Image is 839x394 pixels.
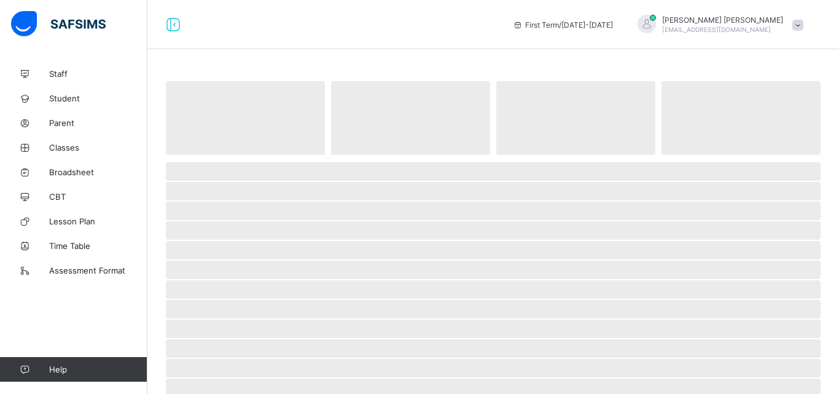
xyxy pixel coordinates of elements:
[49,93,147,103] span: Student
[166,162,821,181] span: ‌
[166,241,821,259] span: ‌
[166,359,821,377] span: ‌
[49,364,147,374] span: Help
[166,320,821,338] span: ‌
[513,20,613,30] span: session/term information
[662,15,783,25] span: [PERSON_NAME] [PERSON_NAME]
[166,202,821,220] span: ‌
[661,81,821,155] span: ‌
[49,241,147,251] span: Time Table
[331,81,490,155] span: ‌
[11,11,106,37] img: safsims
[49,266,147,275] span: Assessment Format
[166,261,821,279] span: ‌
[662,26,771,33] span: [EMAIL_ADDRESS][DOMAIN_NAME]
[49,167,147,177] span: Broadsheet
[166,182,821,200] span: ‌
[49,143,147,152] span: Classes
[166,81,325,155] span: ‌
[625,15,810,35] div: AbdulazizAhmed
[166,300,821,318] span: ‌
[166,339,821,358] span: ‌
[496,81,655,155] span: ‌
[49,118,147,128] span: Parent
[166,221,821,240] span: ‌
[49,216,147,226] span: Lesson Plan
[49,192,147,202] span: CBT
[166,280,821,299] span: ‌
[49,69,147,79] span: Staff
